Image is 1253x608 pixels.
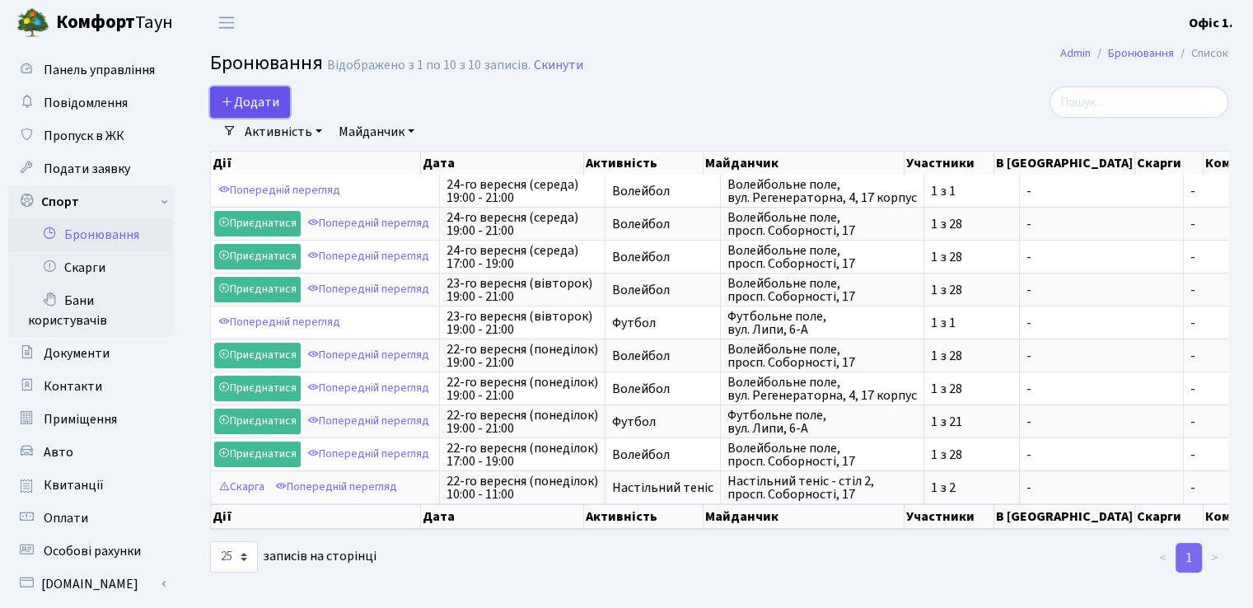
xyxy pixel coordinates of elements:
[8,54,173,87] a: Панель управління
[1190,349,1248,362] span: -
[727,442,917,468] span: Волейбольне поле, просп. Соборності, 17
[44,94,128,112] span: Повідомлення
[1026,316,1176,330] span: -
[214,244,301,269] a: Приєднатися
[1174,44,1228,63] li: Список
[994,504,1135,529] th: В [GEOGRAPHIC_DATA]
[214,409,301,434] a: Приєднатися
[704,504,905,529] th: Майданчик
[1026,349,1176,362] span: -
[727,178,917,204] span: Волейбольне поле, вул. Регенераторна, 4, 17 корпус
[931,316,1012,330] span: 1 з 1
[1026,481,1176,494] span: -
[214,310,344,335] a: Попередній перегляд
[994,152,1135,175] th: В [GEOGRAPHIC_DATA]
[1190,382,1248,395] span: -
[214,178,344,203] a: Попередній перегляд
[446,376,598,402] span: 22-го вересня (понеділок) 19:00 - 21:00
[612,382,713,395] span: Волейбол
[44,443,73,461] span: Авто
[210,87,290,118] button: Додати
[1026,415,1176,428] span: -
[56,9,173,37] span: Таун
[446,277,598,303] span: 23-го вересня (вівторок) 19:00 - 21:00
[931,382,1012,395] span: 1 з 28
[612,349,713,362] span: Волейбол
[1190,185,1248,198] span: -
[612,217,713,231] span: Волейбол
[1036,36,1253,71] nav: breadcrumb
[931,250,1012,264] span: 1 з 28
[421,152,584,175] th: Дата
[44,344,110,362] span: Документи
[612,185,713,198] span: Волейбол
[931,283,1012,297] span: 1 з 28
[8,185,173,218] a: Спорт
[332,118,421,146] a: Майданчик
[44,61,155,79] span: Панель управління
[612,448,713,461] span: Волейбол
[612,316,713,330] span: Футбол
[8,251,173,284] a: Скарги
[210,541,376,573] label: записів на сторінці
[446,211,598,237] span: 24-го вересня (середа) 19:00 - 21:00
[1190,415,1248,428] span: -
[931,481,1012,494] span: 1 з 2
[446,343,598,369] span: 22-го вересня (понеділок) 19:00 - 21:00
[584,152,704,175] th: Активність
[303,343,433,368] a: Попередній перегляд
[727,244,917,270] span: Волейбольне поле, просп. Соборності, 17
[1108,44,1174,62] a: Бронювання
[8,218,173,251] a: Бронювання
[8,152,173,185] a: Подати заявку
[727,211,917,237] span: Волейбольне поле, просп. Соборності, 17
[727,475,917,501] span: Настільний теніс - стіл 2, просп. Соборності, 17
[446,409,598,435] span: 22-го вересня (понеділок) 19:00 - 21:00
[1135,152,1203,175] th: Скарги
[1176,543,1202,573] a: 1
[303,277,433,302] a: Попередній перегляд
[238,118,329,146] a: Активність
[446,178,598,204] span: 24-го вересня (середа) 19:00 - 21:00
[727,343,917,369] span: Волейбольне поле, просп. Соборності, 17
[446,244,598,270] span: 24-го вересня (середа) 17:00 - 19:00
[303,244,433,269] a: Попередній перегляд
[1190,316,1248,330] span: -
[534,58,583,73] a: Скинути
[8,568,173,601] a: [DOMAIN_NAME]
[214,343,301,368] a: Приєднатися
[1026,448,1176,461] span: -
[303,376,433,401] a: Попередній перегляд
[727,277,917,303] span: Волейбольне поле, просп. Соборності, 17
[727,409,917,435] span: Футбольне поле, вул. Липи, 6-А
[8,87,173,119] a: Повідомлення
[1190,448,1248,461] span: -
[1026,382,1176,395] span: -
[56,9,135,35] b: Комфорт
[905,152,994,175] th: Участники
[214,442,301,467] a: Приєднатися
[8,119,173,152] a: Пропуск в ЖК
[8,284,173,337] a: Бани користувачів
[931,415,1012,428] span: 1 з 21
[44,509,88,527] span: Оплати
[8,502,173,535] a: Оплати
[214,277,301,302] a: Приєднатися
[8,436,173,469] a: Авто
[206,9,247,36] button: Переключити навігацію
[1189,14,1233,32] b: Офіс 1.
[612,415,713,428] span: Футбол
[8,469,173,502] a: Квитанції
[303,211,433,236] a: Попередній перегляд
[1189,13,1233,33] a: Офіс 1.
[1026,250,1176,264] span: -
[44,160,130,178] span: Подати заявку
[1026,217,1176,231] span: -
[1190,250,1248,264] span: -
[1190,481,1248,494] span: -
[446,442,598,468] span: 22-го вересня (понеділок) 17:00 - 19:00
[8,535,173,568] a: Особові рахунки
[584,504,704,529] th: Активність
[704,152,905,175] th: Майданчик
[303,442,433,467] a: Попередній перегляд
